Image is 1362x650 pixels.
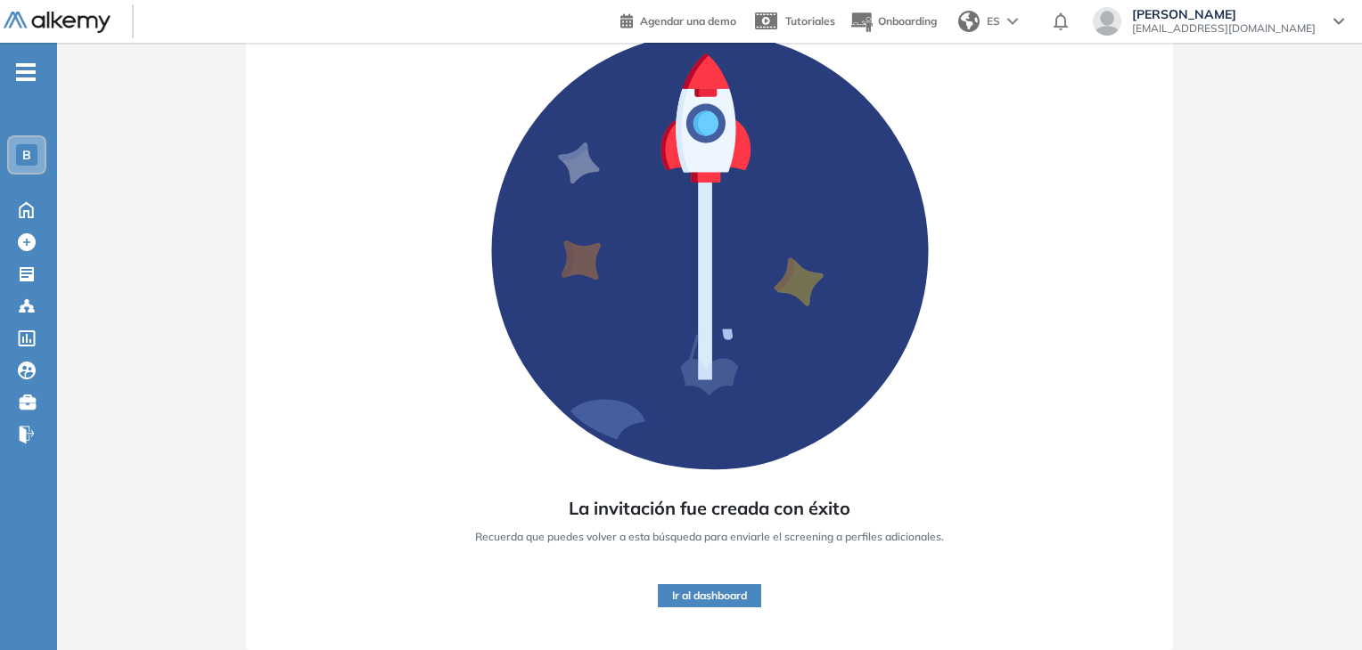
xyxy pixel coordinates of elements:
[620,9,736,30] a: Agendar una demo
[1132,7,1316,21] span: [PERSON_NAME]
[22,148,31,162] span: B
[569,495,850,522] span: La invitación fue creada con éxito
[878,14,937,28] span: Onboarding
[16,70,36,74] i: -
[1273,565,1362,650] div: Widget de chat
[958,11,980,32] img: world
[4,12,111,34] img: Logo
[785,14,835,28] span: Tutoriales
[1132,21,1316,36] span: [EMAIL_ADDRESS][DOMAIN_NAME]
[640,14,736,28] span: Agendar una demo
[1007,18,1018,25] img: arrow
[658,584,761,607] button: Ir al dashboard
[987,13,1000,29] span: ES
[1273,565,1362,650] iframe: Chat Widget
[849,3,937,41] button: Onboarding
[475,529,944,545] span: Recuerda que puedes volver a esta búsqueda para enviarle el screening a perfiles adicionales.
